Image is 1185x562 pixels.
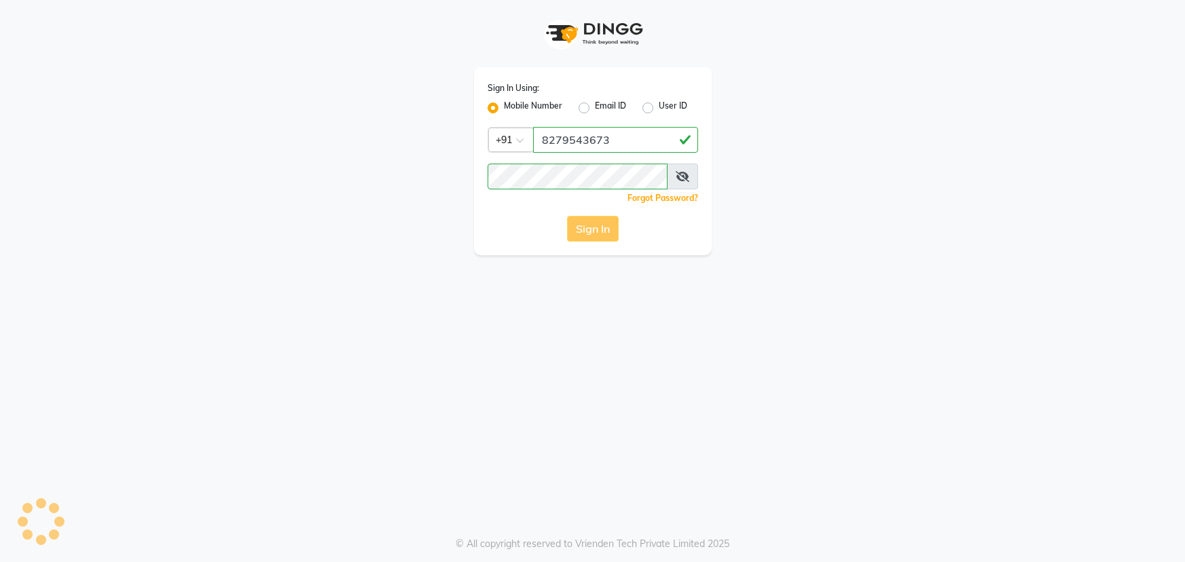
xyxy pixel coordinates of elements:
label: Email ID [595,100,626,116]
input: Username [533,127,698,153]
input: Username [488,164,668,189]
a: Forgot Password? [627,193,698,203]
img: logo1.svg [539,14,647,54]
label: User ID [659,100,687,116]
label: Mobile Number [504,100,562,116]
label: Sign In Using: [488,82,539,94]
